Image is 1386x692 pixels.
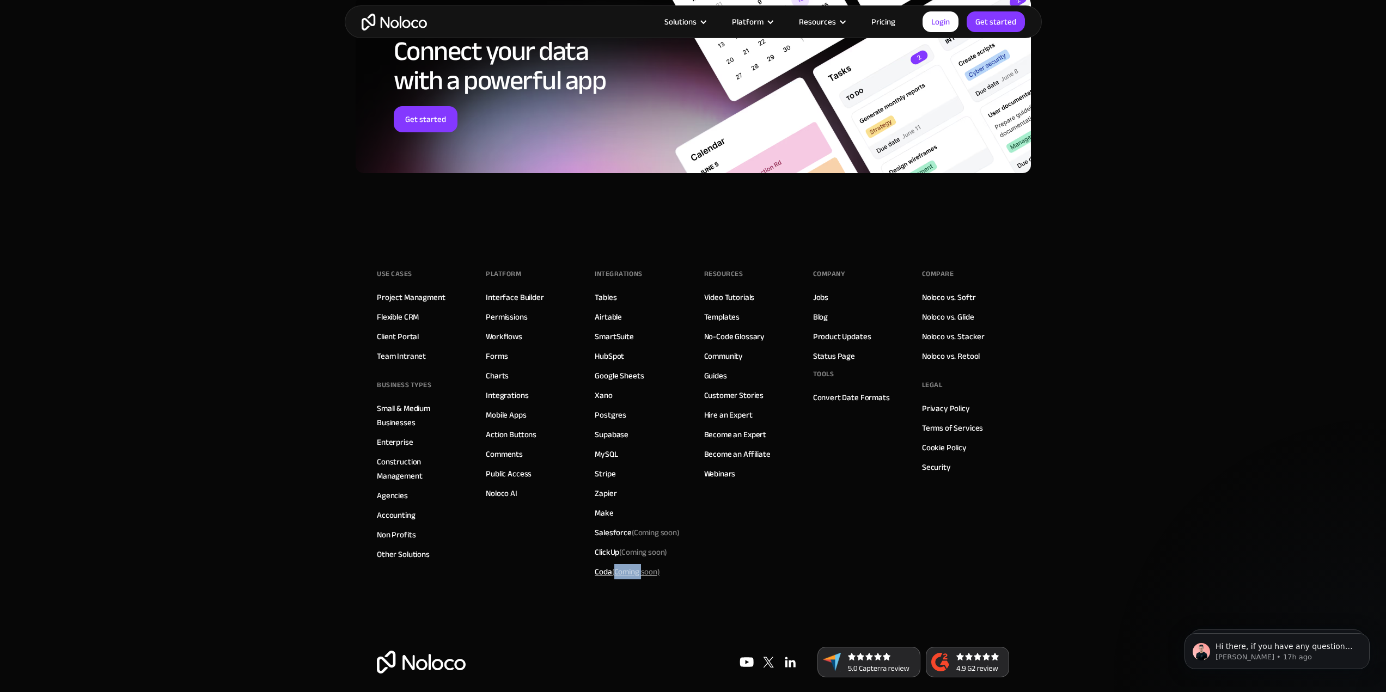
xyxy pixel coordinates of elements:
div: ClickUp [595,545,667,559]
a: Postgres [595,408,626,422]
a: Permissions [486,310,527,324]
a: Make [595,506,613,520]
a: HubSpot [595,349,624,363]
a: Team Intranet [377,349,426,363]
a: Noloco vs. Stacker [922,329,985,344]
span: (Coming soon) [619,544,667,560]
a: Login [923,11,958,32]
a: Other Solutions [377,547,430,561]
div: BUSINESS TYPES [377,377,431,393]
div: Platform [732,15,764,29]
div: Resources [704,266,743,282]
div: Platform [486,266,521,282]
span: (Coming soon) [632,525,680,540]
div: Compare [922,266,954,282]
div: Platform [718,15,785,29]
a: Airtable [595,310,622,324]
a: SmartSuite [595,329,634,344]
a: home [362,14,427,30]
a: Noloco vs. Softr [922,290,976,304]
a: Status Page [813,349,855,363]
a: Mobile Apps [486,408,526,422]
span: (Coming soon) [612,564,660,579]
a: Flexible CRM [377,310,419,324]
a: Action Buttons [486,427,536,442]
a: Noloco vs. Retool [922,349,980,363]
div: Resources [799,15,836,29]
a: Webinars [704,467,736,481]
a: Templates [704,310,740,324]
a: Become an Expert [704,427,767,442]
a: Become an Affiliate [704,447,771,461]
a: Pricing [858,15,909,29]
a: Forms [486,349,508,363]
a: Project Managment [377,290,445,304]
a: Construction Management [377,455,464,483]
a: MySQL [595,447,618,461]
a: Integrations [486,388,528,402]
div: Coda [595,565,660,579]
a: Blog [813,310,828,324]
a: Community [704,349,743,363]
a: Zapier [595,486,616,500]
iframe: Intercom notifications message [1168,610,1386,687]
a: Convert Date Formats [813,390,890,405]
a: Tables [595,290,616,304]
div: Tools [813,366,834,382]
a: Get started [967,11,1025,32]
a: Client Portal [377,329,419,344]
div: Salesforce [595,525,680,540]
a: Product Updates [813,329,871,344]
a: Workflows [486,329,522,344]
a: Public Access [486,467,532,481]
a: Video Tutorials [704,290,755,304]
a: Agencies [377,488,408,503]
div: Legal [922,377,943,393]
a: Security [922,460,951,474]
a: Comments [486,447,523,461]
a: Guides [704,369,727,383]
div: Use Cases [377,266,412,282]
a: Jobs [813,290,828,304]
a: Privacy Policy [922,401,970,415]
a: Small & Medium Businesses [377,401,464,430]
a: No-Code Glossary [704,329,765,344]
a: Terms of Services [922,421,983,435]
a: Noloco AI [486,486,517,500]
a: Get started [394,106,457,132]
div: Solutions [651,15,718,29]
a: Xano [595,388,612,402]
a: Cookie Policy [922,440,967,455]
a: Non Profits [377,528,416,542]
a: Enterprise [377,435,413,449]
a: Stripe [595,467,615,481]
a: Google Sheets [595,369,644,383]
a: Accounting [377,508,416,522]
h2: Connect your data with a powerful app [394,36,669,95]
div: Resources [785,15,858,29]
a: Charts [486,369,509,383]
a: Customer Stories [704,388,764,402]
a: Interface Builder [486,290,544,304]
a: Supabase [595,427,628,442]
div: INTEGRATIONS [595,266,642,282]
div: Company [813,266,845,282]
div: Solutions [664,15,697,29]
a: Hire an Expert [704,408,753,422]
a: Noloco vs. Glide [922,310,974,324]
